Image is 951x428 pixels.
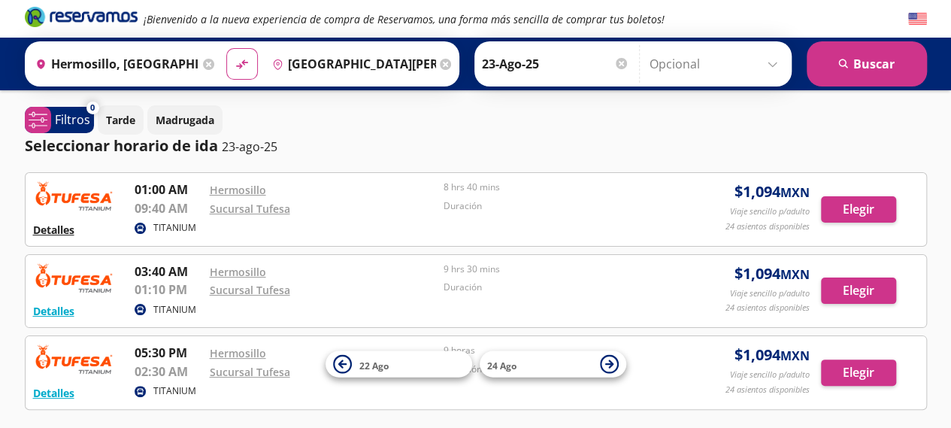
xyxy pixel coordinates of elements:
a: Hermosillo [210,346,266,360]
input: Elegir Fecha [482,45,629,83]
button: 24 Ago [480,351,626,378]
em: ¡Bienvenido a la nueva experiencia de compra de Reservamos, una forma más sencilla de comprar tus... [144,12,665,26]
p: TITANIUM [153,384,196,398]
a: Hermosillo [210,183,266,197]
p: 9 horas [444,344,671,357]
p: 24 asientos disponibles [725,220,810,233]
button: English [908,10,927,29]
button: Detalles [33,385,74,401]
input: Buscar Origen [29,45,199,83]
p: Filtros [55,111,90,129]
a: Sucursal Tufesa [210,283,290,297]
p: 05:30 PM [135,344,202,362]
img: RESERVAMOS [33,344,116,374]
button: Madrugada [147,105,223,135]
button: 22 Ago [326,351,472,378]
img: RESERVAMOS [33,181,116,211]
span: 24 Ago [487,359,516,372]
a: Hermosillo [210,265,266,279]
small: MXN [780,348,810,364]
p: Viaje sencillo p/adulto [730,205,810,218]
p: 01:10 PM [135,281,202,299]
a: Sucursal Tufesa [210,202,290,216]
p: 23-ago-25 [222,138,277,156]
p: 24 asientos disponibles [725,302,810,314]
p: Duración [444,281,671,294]
span: 22 Ago [359,359,389,372]
button: Elegir [821,196,896,223]
a: Brand Logo [25,5,138,32]
span: $ 1,094 [734,263,810,285]
span: $ 1,094 [734,344,810,366]
p: Viaje sencillo p/adulto [730,287,810,300]
p: TITANIUM [153,303,196,317]
button: Detalles [33,303,74,319]
small: MXN [780,266,810,283]
button: Detalles [33,222,74,238]
p: Duración [444,199,671,213]
a: Sucursal Tufesa [210,365,290,379]
button: Elegir [821,360,896,386]
p: 8 hrs 40 mins [444,181,671,194]
p: 09:40 AM [135,199,202,217]
p: 24 asientos disponibles [725,384,810,396]
p: Tarde [106,112,135,128]
p: 01:00 AM [135,181,202,199]
button: Tarde [98,105,144,135]
p: Seleccionar horario de ida [25,135,218,157]
span: 0 [90,102,95,114]
input: Opcional [650,45,784,83]
p: TITANIUM [153,221,196,235]
p: 03:40 AM [135,263,202,281]
p: Viaje sencillo p/adulto [730,369,810,381]
button: 0Filtros [25,107,94,133]
button: Elegir [821,278,896,304]
i: Brand Logo [25,5,138,28]
p: 02:30 AM [135,363,202,381]
input: Buscar Destino [266,45,436,83]
button: Buscar [807,41,927,87]
span: $ 1,094 [734,181,810,203]
p: 9 hrs 30 mins [444,263,671,276]
small: MXN [780,184,810,201]
p: Madrugada [156,112,214,128]
img: RESERVAMOS [33,263,116,293]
